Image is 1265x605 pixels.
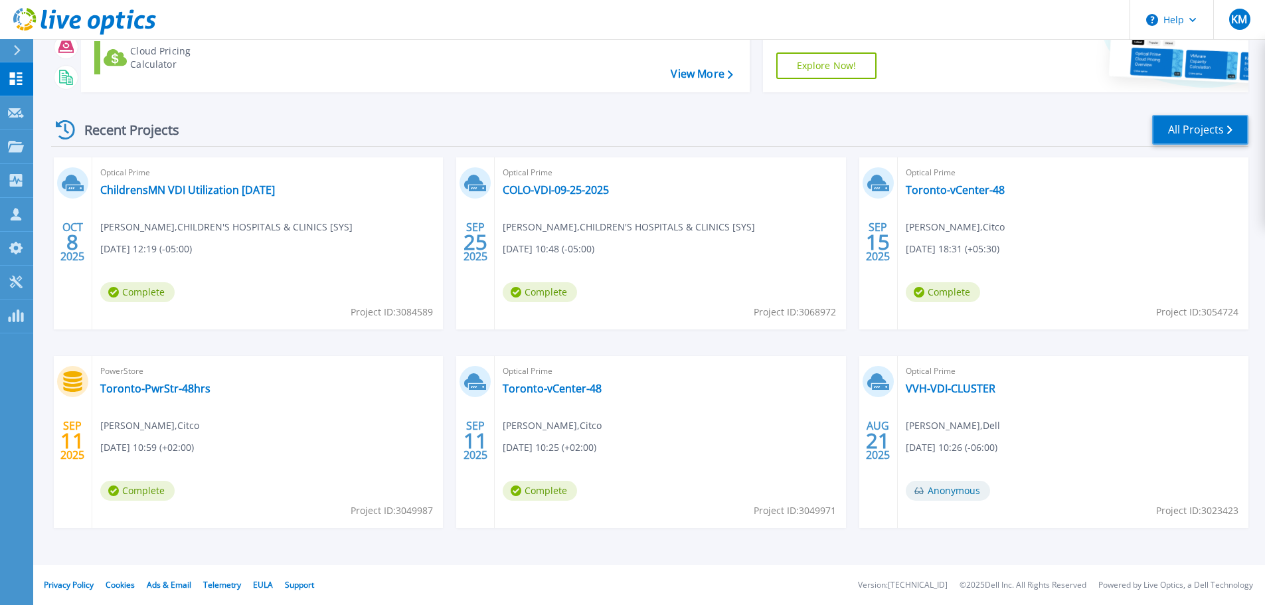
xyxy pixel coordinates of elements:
[100,183,275,197] a: ChildrensMN VDI Utilization [DATE]
[100,242,192,256] span: [DATE] 12:19 (-05:00)
[1156,503,1238,518] span: Project ID: 3023423
[906,282,980,302] span: Complete
[147,579,191,590] a: Ads & Email
[100,440,194,455] span: [DATE] 10:59 (+02:00)
[463,416,488,465] div: SEP 2025
[51,114,197,146] div: Recent Projects
[106,579,135,590] a: Cookies
[1098,581,1253,590] li: Powered by Live Optics, a Dell Technology
[754,305,836,319] span: Project ID: 3068972
[100,382,211,395] a: Toronto-PwrStr-48hrs
[285,579,314,590] a: Support
[464,236,487,248] span: 25
[503,481,577,501] span: Complete
[66,236,78,248] span: 8
[100,364,435,379] span: PowerStore
[906,440,997,455] span: [DATE] 10:26 (-06:00)
[464,435,487,446] span: 11
[60,435,84,446] span: 11
[253,579,273,590] a: EULA
[503,165,837,180] span: Optical Prime
[776,52,877,79] a: Explore Now!
[906,481,990,501] span: Anonymous
[1231,14,1247,25] span: KM
[130,44,236,71] div: Cloud Pricing Calculator
[906,418,1000,433] span: [PERSON_NAME] , Dell
[203,579,241,590] a: Telemetry
[671,68,732,80] a: View More
[100,220,353,234] span: [PERSON_NAME] , CHILDREN'S HOSPITALS & CLINICS [SYS]
[60,218,85,266] div: OCT 2025
[754,503,836,518] span: Project ID: 3049971
[906,165,1240,180] span: Optical Prime
[866,236,890,248] span: 15
[503,382,602,395] a: Toronto-vCenter-48
[100,165,435,180] span: Optical Prime
[906,364,1240,379] span: Optical Prime
[960,581,1086,590] li: © 2025 Dell Inc. All Rights Reserved
[906,220,1005,234] span: [PERSON_NAME] , Citco
[44,579,94,590] a: Privacy Policy
[100,418,199,433] span: [PERSON_NAME] , Citco
[503,440,596,455] span: [DATE] 10:25 (+02:00)
[503,183,609,197] a: COLO-VDI-09-25-2025
[858,581,948,590] li: Version: [TECHNICAL_ID]
[906,183,1005,197] a: Toronto-vCenter-48
[865,218,890,266] div: SEP 2025
[351,503,433,518] span: Project ID: 3049987
[866,435,890,446] span: 21
[60,416,85,465] div: SEP 2025
[503,282,577,302] span: Complete
[1156,305,1238,319] span: Project ID: 3054724
[463,218,488,266] div: SEP 2025
[906,242,999,256] span: [DATE] 18:31 (+05:30)
[351,305,433,319] span: Project ID: 3084589
[865,416,890,465] div: AUG 2025
[503,418,602,433] span: [PERSON_NAME] , Citco
[94,41,242,74] a: Cloud Pricing Calculator
[1152,115,1248,145] a: All Projects
[503,242,594,256] span: [DATE] 10:48 (-05:00)
[100,481,175,501] span: Complete
[906,382,995,395] a: VVH-VDI-CLUSTER
[503,364,837,379] span: Optical Prime
[100,282,175,302] span: Complete
[503,220,755,234] span: [PERSON_NAME] , CHILDREN'S HOSPITALS & CLINICS [SYS]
